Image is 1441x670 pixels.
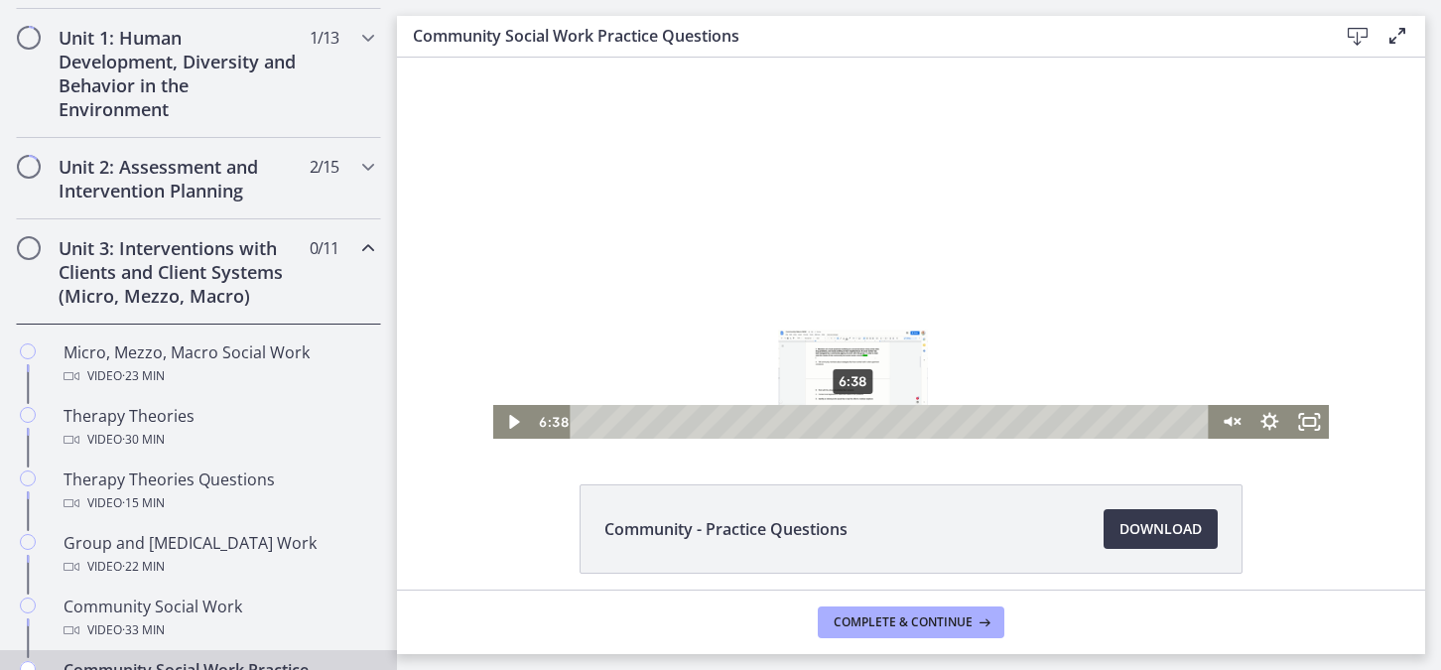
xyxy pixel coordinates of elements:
a: Download [1104,509,1218,549]
button: Unmute [813,387,852,421]
span: · 33 min [122,618,165,642]
button: Complete & continue [818,606,1004,638]
div: Video [64,491,373,515]
span: Complete & continue [834,614,973,630]
span: · 22 min [122,555,165,579]
span: · 23 min [122,364,165,388]
div: Therapy Theories Questions [64,468,373,515]
div: Community Social Work [64,595,373,642]
button: Show settings menu [852,387,892,421]
div: Group and [MEDICAL_DATA] Work [64,531,373,579]
span: 0 / 11 [310,236,338,260]
span: · 15 min [122,491,165,515]
span: Download [1119,517,1202,541]
span: 1 / 13 [310,26,338,50]
h2: Unit 2: Assessment and Intervention Planning [59,155,301,202]
div: Video [64,428,373,452]
div: Video [64,364,373,388]
div: Video [64,555,373,579]
button: Fullscreen [892,387,932,421]
span: 2 / 15 [310,155,338,179]
iframe: Video Lesson [397,18,1425,439]
h3: Community Social Work Practice Questions [413,24,1306,48]
h2: Unit 3: Interventions with Clients and Client Systems (Micro, Mezzo, Macro) [59,236,301,308]
span: · 30 min [122,428,165,452]
span: Community - Practice Questions [604,517,848,541]
h2: Unit 1: Human Development, Diversity and Behavior in the Environment [59,26,301,121]
div: Therapy Theories [64,404,373,452]
div: Video [64,618,373,642]
div: Micro, Mezzo, Macro Social Work [64,340,373,388]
